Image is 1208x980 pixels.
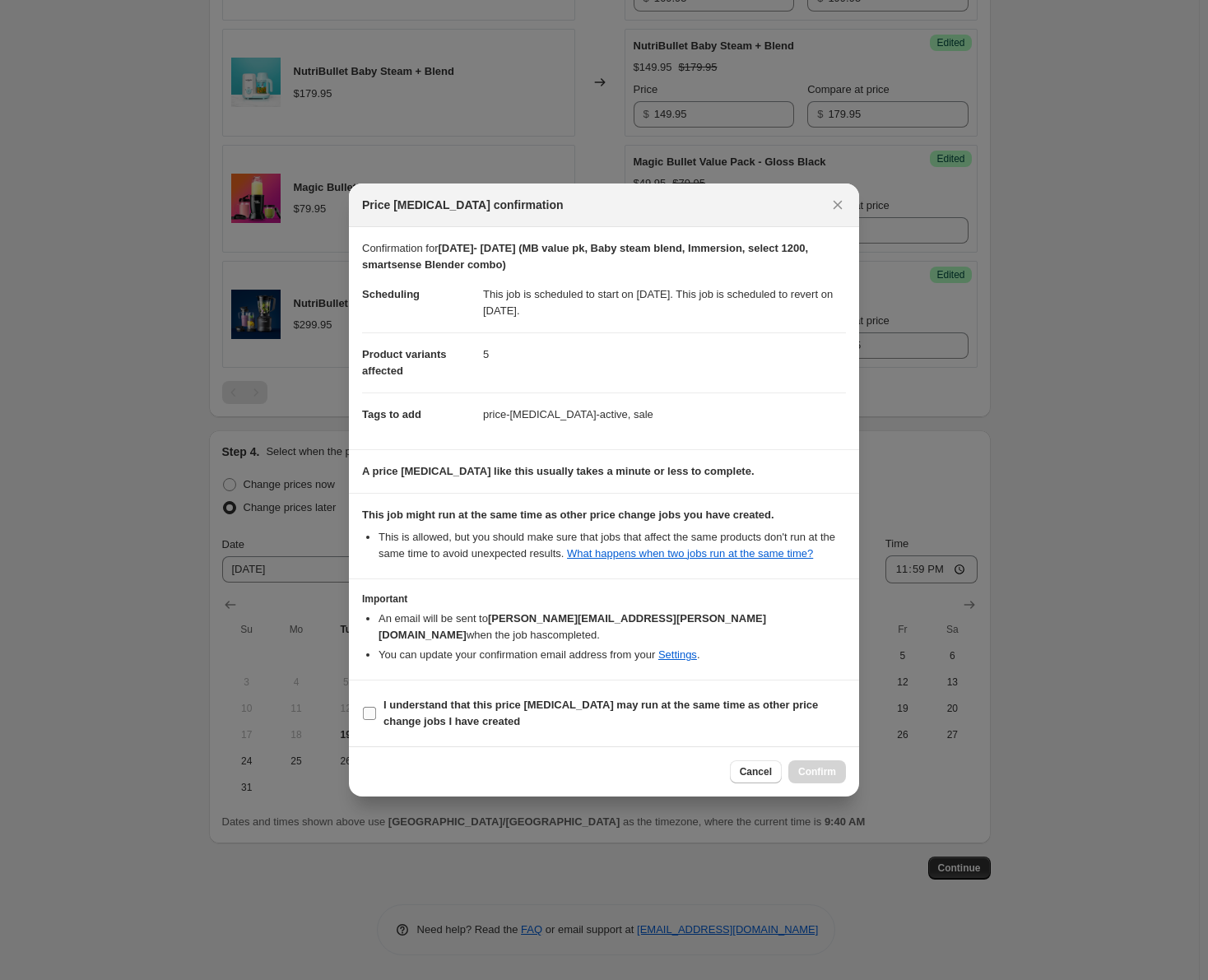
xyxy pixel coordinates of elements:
span: Scheduling [362,288,420,300]
b: I understand that this price [MEDICAL_DATA] may run at the same time as other price change jobs I... [383,699,818,727]
span: Price [MEDICAL_DATA] confirmation [362,197,564,213]
b: [PERSON_NAME][EMAIL_ADDRESS][PERSON_NAME][DOMAIN_NAME] [379,612,766,641]
dd: This job is scheduled to start on [DATE]. This job is scheduled to revert on [DATE]. [483,273,846,332]
button: Close [826,193,849,216]
li: You can update your confirmation email address from your . [379,647,846,663]
span: Cancel [740,765,772,778]
li: An email will be sent to when the job has completed . [379,611,846,643]
span: Product variants affected [362,348,447,377]
b: This job might run at the same time as other price change jobs you have created. [362,509,774,521]
span: Tags to add [362,408,421,420]
dd: 5 [483,332,846,376]
a: What happens when two jobs run at the same time? [567,547,813,560]
button: Cancel [730,760,782,783]
p: Confirmation for [362,240,846,273]
h3: Important [362,592,846,606]
b: A price [MEDICAL_DATA] like this usually takes a minute or less to complete. [362,465,755,477]
dd: price-[MEDICAL_DATA]-active, sale [483,392,846,436]
b: [DATE]- [DATE] (MB value pk, Baby steam blend, Immersion, select 1200, smartsense Blender combo) [362,242,808,271]
li: This is allowed, but you should make sure that jobs that affect the same products don ' t run at ... [379,529,846,562]
a: Settings [658,648,697,661]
